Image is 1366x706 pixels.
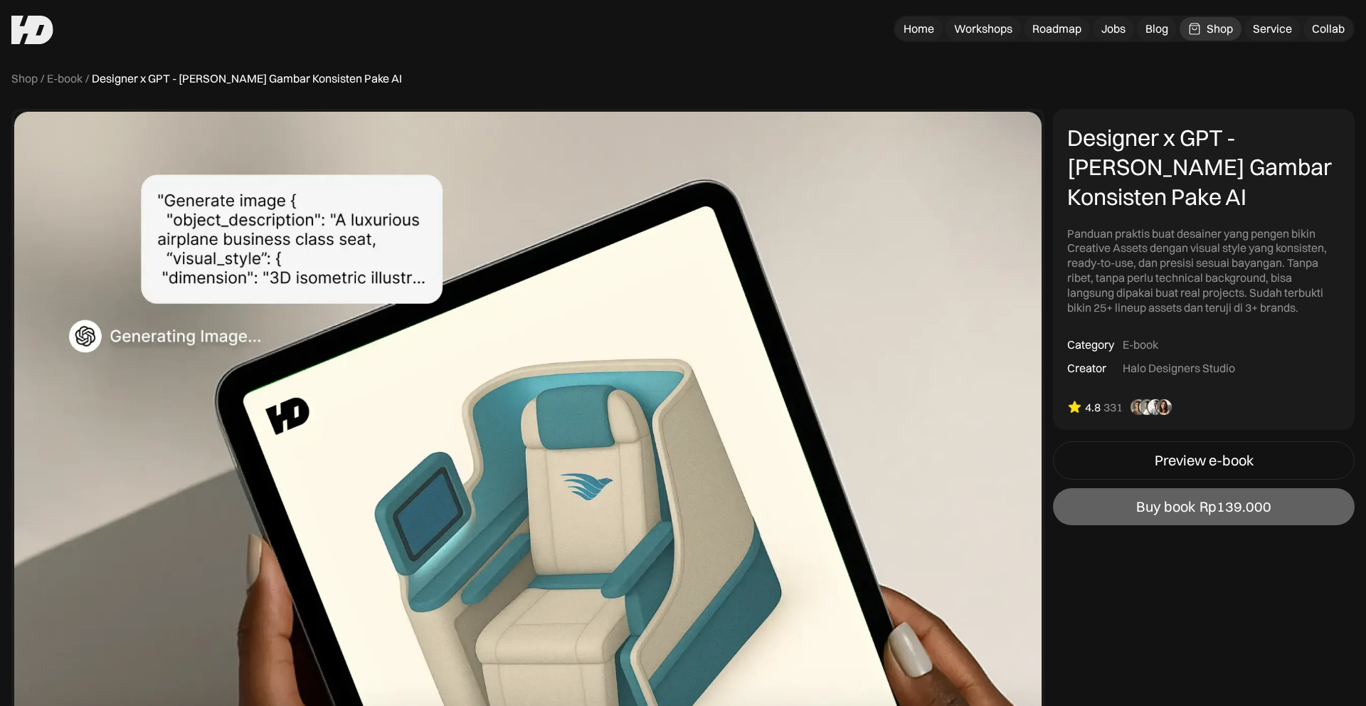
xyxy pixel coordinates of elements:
div: Service [1253,21,1292,36]
a: Buy bookRp139.000 [1053,488,1355,525]
div: Rp139.000 [1200,498,1271,515]
a: E-book [47,71,83,86]
div: Preview e-book [1155,452,1254,469]
div: Collab [1312,21,1345,36]
div: Shop [1207,21,1233,36]
a: Home [895,17,943,41]
a: Blog [1137,17,1177,41]
div: Home [904,21,934,36]
div: Designer x GPT - [PERSON_NAME] Gambar Konsisten Pake AI [92,71,402,86]
a: Shop [11,71,38,86]
div: / [41,71,44,86]
a: Jobs [1093,17,1134,41]
div: E-book [1123,337,1158,352]
div: Creator [1067,361,1106,376]
div: Workshops [954,21,1012,36]
div: Roadmap [1032,21,1081,36]
div: Buy book [1136,498,1195,515]
a: Workshops [946,17,1021,41]
div: Category [1067,337,1114,352]
a: Collab [1303,17,1353,41]
div: Blog [1145,21,1168,36]
div: Panduan praktis buat desainer yang pengen bikin Creative Assets dengan visual style yang konsiste... [1067,226,1340,315]
div: / [85,71,89,86]
a: Preview e-book [1053,441,1355,480]
a: Shop [1180,17,1241,41]
a: Service [1244,17,1301,41]
a: Roadmap [1024,17,1090,41]
div: 4.8 [1085,400,1101,415]
div: Designer x GPT - [PERSON_NAME] Gambar Konsisten Pake AI [1067,123,1340,212]
div: Jobs [1101,21,1126,36]
div: 331 [1103,400,1123,415]
div: Halo Designers Studio [1123,361,1235,376]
